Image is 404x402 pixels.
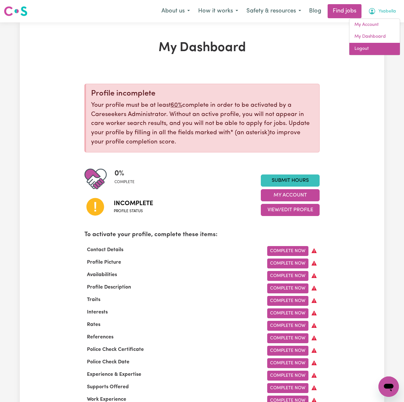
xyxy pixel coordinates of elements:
span: Police Check Date [84,359,132,365]
a: My Account [349,19,400,31]
span: Profile status [114,208,153,214]
div: Profile completeness: 0% [114,168,140,190]
a: Complete Now [267,308,308,318]
a: My Dashboard [349,31,400,43]
span: an asterisk [230,130,270,136]
a: Complete Now [267,296,308,306]
a: Complete Now [267,333,308,343]
span: Availabilities [84,272,120,277]
a: Find jobs [328,4,361,18]
p: Your profile must be at least complete in order to be activated by a Careseekers Administrator. W... [91,101,314,147]
button: How it works [194,4,242,18]
div: Profile incomplete [91,89,314,98]
span: complete [114,179,135,185]
a: Complete Now [267,358,308,368]
span: Experience & Expertise [84,372,144,377]
button: About us [157,4,194,18]
span: Contact Details [84,247,126,252]
span: Police Check Certificate [84,347,146,352]
a: Complete Now [267,383,308,393]
a: Complete Now [267,321,308,331]
a: Blog [305,4,325,18]
span: Ysabella [378,8,396,15]
span: Profile Picture [84,260,124,265]
a: Complete Now [267,271,308,281]
button: My Account [261,189,320,201]
h1: My Dashboard [84,40,320,56]
a: Complete Now [267,371,308,381]
span: Incomplete [114,199,153,208]
a: Careseekers logo [4,4,27,19]
span: Profile Description [84,285,134,290]
u: 60% [171,102,182,108]
span: Interests [84,310,110,315]
a: Complete Now [267,246,308,256]
a: Submit Hours [261,174,320,187]
a: Complete Now [267,283,308,293]
a: Logout [349,43,400,55]
span: 0 % [114,168,135,179]
button: View/Edit Profile [261,204,320,216]
img: Careseekers logo [4,5,27,17]
iframe: Button to launch messaging window [378,376,399,397]
div: My Account [349,19,400,55]
a: Complete Now [267,346,308,356]
span: Traits [84,297,103,302]
span: Work Experience [84,397,129,402]
button: Safety & resources [242,4,305,18]
span: Rates [84,322,103,327]
span: Supports Offered [84,384,131,390]
span: References [84,335,116,340]
p: To activate your profile, complete these items: [84,230,320,240]
button: My Account [364,4,400,18]
a: Complete Now [267,259,308,268]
